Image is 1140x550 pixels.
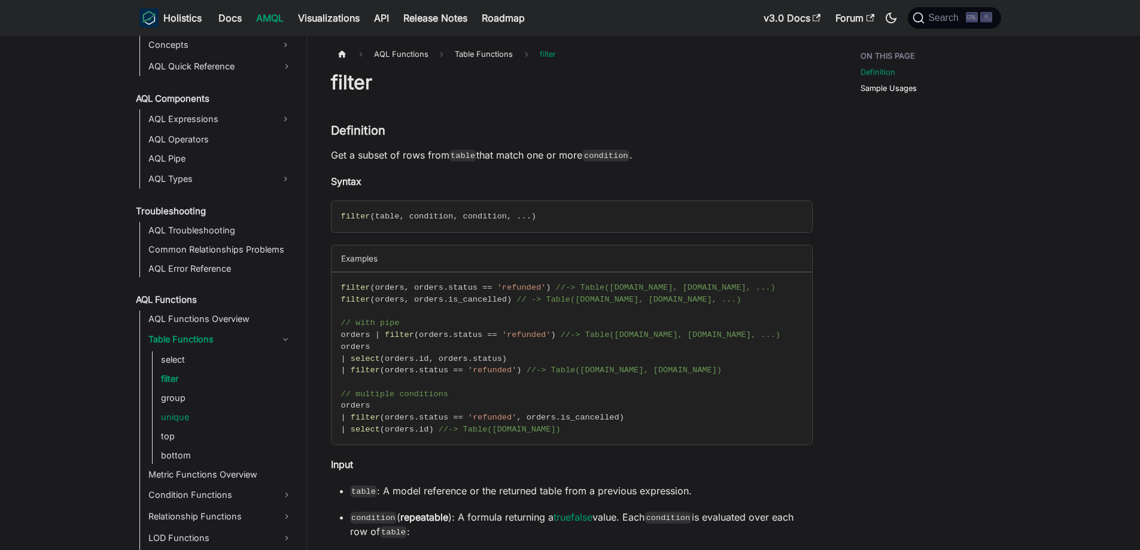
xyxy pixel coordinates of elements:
[145,131,296,148] a: AQL Operators
[414,413,419,422] span: .
[341,342,370,351] span: orders
[908,7,1001,29] button: Search (Ctrl+K)
[380,354,385,363] span: (
[556,413,561,422] span: .
[385,330,414,339] span: filter
[157,447,296,464] a: bottom
[419,330,448,339] span: orders
[561,330,780,339] span: //-> Table([DOMAIN_NAME], [DOMAIN_NAME], ...)
[350,485,378,497] code: table
[516,366,521,375] span: )
[419,413,448,422] span: status
[475,8,532,28] a: Roadmap
[145,528,296,548] a: LOD Functions
[453,366,463,375] span: ==
[468,354,473,363] span: .
[375,212,400,221] span: table
[414,295,443,304] span: orders
[419,354,428,363] span: id
[139,8,159,28] img: Holistics
[145,110,275,129] a: AQL Expressions
[275,330,296,349] button: Collapse sidebar category 'Table Functions'
[341,354,346,363] span: |
[468,413,517,422] span: 'refunded'
[145,35,275,54] a: Concepts
[449,45,519,63] a: Table Functions
[448,283,478,292] span: status
[463,212,507,221] span: condition
[368,45,434,63] span: AQL Functions
[157,370,296,387] a: filter
[507,295,512,304] span: )
[527,413,556,422] span: orders
[145,150,296,167] a: AQL Pipe
[828,8,881,28] a: Forum
[132,90,296,107] a: AQL Components
[502,354,507,363] span: )
[341,212,370,221] span: filter
[351,366,380,375] span: filter
[521,212,526,221] span: .
[449,150,477,162] code: table
[546,283,551,292] span: )
[414,425,419,434] span: .
[132,203,296,220] a: Troubleshooting
[380,526,408,538] code: table
[127,36,307,550] nav: Docs sidebar
[341,295,370,304] span: filter
[380,366,385,375] span: (
[331,45,813,63] nav: Breadcrumbs
[350,510,813,539] p: ( ): A formula returning a value. Each is evaluated over each row of :
[341,413,346,422] span: |
[439,425,561,434] span: //-> Table([DOMAIN_NAME])
[385,354,414,363] span: orders
[409,212,453,221] span: condition
[443,283,448,292] span: .
[145,222,296,239] a: AQL Troubleshooting
[249,8,291,28] a: AMQL
[881,8,901,28] button: Switch between dark and light mode (currently dark mode)
[385,425,414,434] span: orders
[341,330,370,339] span: orders
[291,8,367,28] a: Visualizations
[370,295,375,304] span: (
[551,330,555,339] span: )
[414,330,419,339] span: (
[980,12,992,23] kbd: K
[645,512,692,524] code: condition
[473,354,502,363] span: status
[211,8,249,28] a: Docs
[487,330,497,339] span: ==
[132,291,296,308] a: AQL Functions
[419,425,428,434] span: id
[341,390,448,399] span: // multiple conditions
[331,45,354,63] a: Home page
[527,366,722,375] span: //-> Table([DOMAIN_NAME], [DOMAIN_NAME])
[516,295,741,304] span: // -> Table([DOMAIN_NAME], [DOMAIN_NAME], ...)
[331,71,813,95] h1: filter
[145,466,296,483] a: Metric Functions Overview
[582,150,630,162] code: condition
[453,413,463,422] span: ==
[439,354,468,363] span: orders
[341,425,346,434] span: |
[385,413,414,422] span: orders
[370,212,375,221] span: (
[375,330,380,339] span: |
[275,35,296,54] button: Expand sidebar category 'Concepts'
[157,351,296,368] a: select
[453,330,482,339] span: status
[351,425,380,434] span: select
[497,283,546,292] span: 'refunded'
[414,283,443,292] span: orders
[861,66,895,78] a: Definition
[367,8,396,28] a: API
[331,458,353,470] strong: Input
[534,45,562,63] span: filter
[145,507,296,526] a: Relationship Functions
[385,366,414,375] span: orders
[145,311,296,327] a: AQL Functions Overview
[527,212,531,221] span: .
[139,8,202,28] a: HolisticsHolistics
[399,212,404,221] span: ,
